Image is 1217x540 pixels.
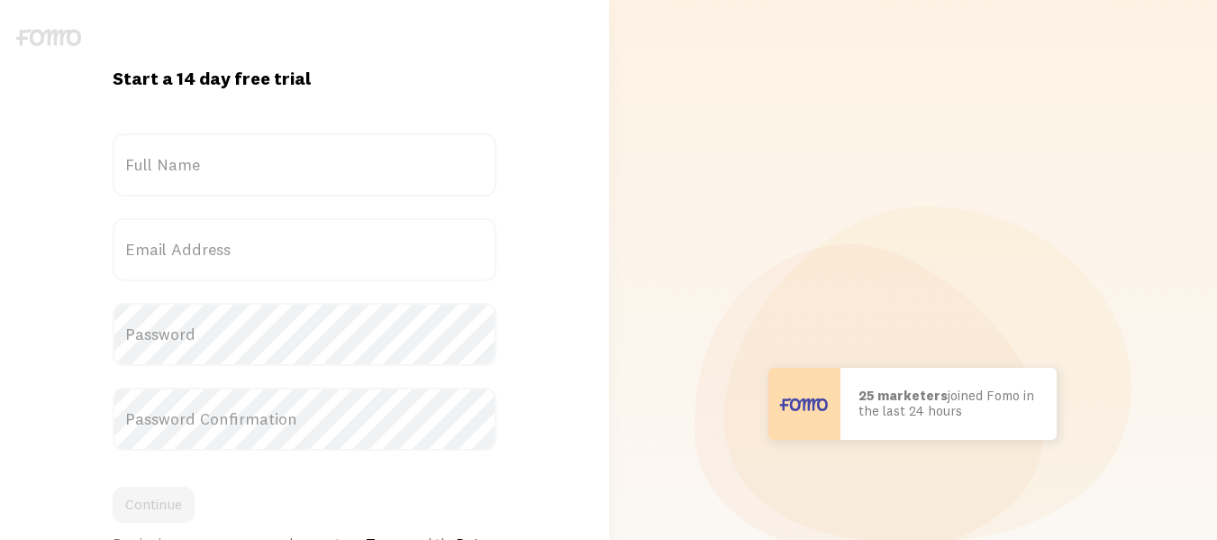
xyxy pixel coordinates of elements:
[113,303,496,366] label: Password
[113,133,496,197] label: Full Name
[113,218,496,281] label: Email Address
[113,67,496,90] h1: Start a 14 day free trial
[858,387,948,404] b: 25 marketers
[16,29,81,46] img: fomo-logo-gray-b99e0e8ada9f9040e2984d0d95b3b12da0074ffd48d1e5cb62ac37fc77b0b268.svg
[768,368,840,440] img: User avatar
[113,388,496,451] label: Password Confirmation
[858,389,1039,418] p: joined Fomo in the last 24 hours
